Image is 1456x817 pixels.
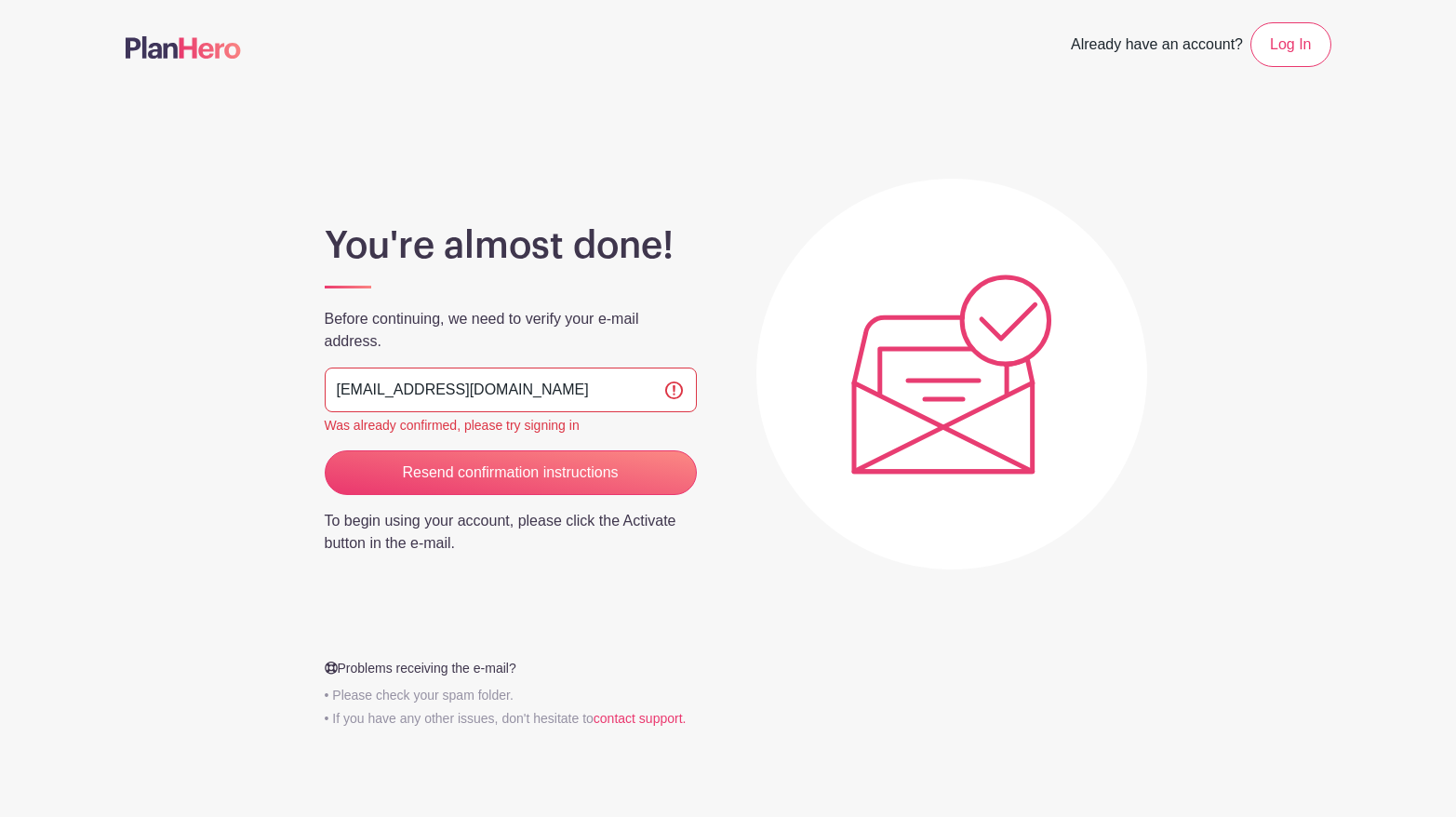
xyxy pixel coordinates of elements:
[314,659,708,678] p: Problems receiving the e-mail?
[126,36,241,59] img: logo-507f7623f17ff9eddc593b1ce0a138ce2505c220e1c5a4e2b4648c50719b7d32.svg
[1071,26,1243,67] span: Already have an account?
[594,711,687,726] a: contact support.
[851,275,1052,475] img: Plic
[325,308,697,353] p: Before continuing, we need to verify your e-mail address.
[1250,22,1330,67] a: Log In
[314,709,708,729] p: • If you have any other issues, don't hesitate to
[325,661,338,675] img: Help
[325,416,697,435] div: Was already confirmed, please try signing in
[325,450,697,495] input: Resend confirmation instructions
[325,510,697,555] p: To begin using your account, please click the Activate button in the e-mail.
[314,686,708,705] p: • Please check your spam folder.
[325,223,697,268] h1: You're almost done!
